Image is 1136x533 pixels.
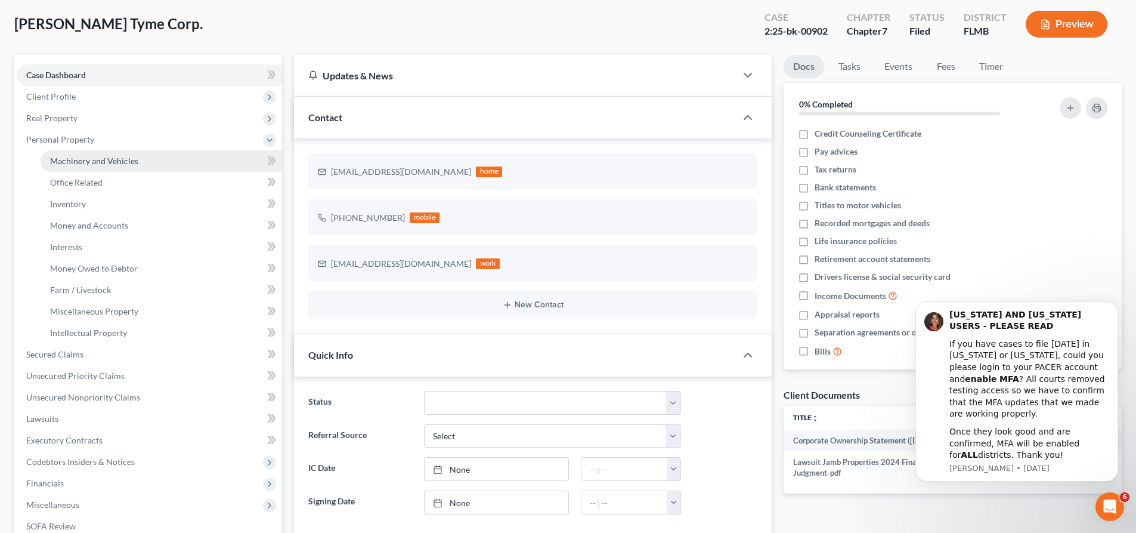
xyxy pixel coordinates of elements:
[847,24,890,38] div: Chapter
[41,150,282,172] a: Machinery and Vehicles
[331,166,471,178] div: [EMAIL_ADDRESS][DOMAIN_NAME]
[927,55,965,78] a: Fees
[909,11,945,24] div: Status
[26,521,76,531] span: SOFA Review
[815,290,886,302] span: Income Documents
[815,181,876,193] span: Bank statements
[26,91,76,101] span: Client Profile
[815,164,856,175] span: Tax returns
[14,15,203,32] span: [PERSON_NAME] Tyme Corp.
[815,253,930,265] span: Retirement account statements
[50,199,86,209] span: Inventory
[331,258,471,270] div: [EMAIL_ADDRESS][DOMAIN_NAME]
[875,55,922,78] a: Events
[26,457,135,467] span: Codebtors Insiders & Notices
[17,344,282,365] a: Secured Claims
[50,156,138,166] span: Machinery and Vehicles
[308,69,722,82] div: Updates & News
[41,322,282,344] a: Intellectual Property
[50,177,103,187] span: Office Related
[331,212,405,224] div: [PHONE_NUMBER]
[425,458,568,480] a: None
[26,414,58,424] span: Lawsuits
[815,346,831,358] span: Bills
[26,478,64,488] span: Financials
[897,295,1136,501] iframe: Intercom notifications message
[847,11,890,24] div: Chapter
[581,458,667,480] input: -- : --
[784,451,953,484] td: Lawsuit Jamb Properties 2024 Final Judgment-pdf
[50,328,127,338] span: Intellectual Property
[17,64,282,86] a: Case Dashboard
[815,235,897,247] span: Life insurance policies
[26,113,78,123] span: Real Property
[302,491,417,514] label: Signing Date
[50,285,111,295] span: Farm / Livestock
[41,301,282,322] a: Miscellaneous Property
[26,500,79,510] span: Miscellaneous
[302,391,417,415] label: Status
[26,371,125,381] span: Unsecured Priority Claims
[26,392,140,402] span: Unsecured Nonpriority Claims
[17,430,282,451] a: Executory Contracts
[26,349,83,359] span: Secured Claims
[425,491,568,514] a: None
[41,193,282,215] a: Inventory
[476,258,500,269] div: work
[882,25,887,36] span: 7
[50,263,138,273] span: Money Owed to Debtor
[964,24,1007,38] div: FLMB
[26,435,103,445] span: Executory Contracts
[815,146,858,158] span: Pay advices
[970,55,1013,78] a: Timer
[784,55,824,78] a: Docs
[784,389,860,401] div: Client Documents
[308,349,353,361] span: Quick Info
[764,24,828,38] div: 2:25-bk-00902
[50,242,82,252] span: Interests
[410,212,439,223] div: mobile
[581,491,667,514] input: -- : --
[41,215,282,236] a: Money and Accounts
[793,413,819,422] a: Titleunfold_more
[302,457,417,481] label: IC Date
[50,220,128,230] span: Money and Accounts
[784,430,953,451] td: Corporate Ownership Statement ([DATE])
[26,134,94,144] span: Personal Property
[41,258,282,279] a: Money Owed to Debtor
[829,55,870,78] a: Tasks
[815,309,880,321] span: Appraisal reports
[1095,492,1124,521] iframe: Intercom live chat
[17,408,282,430] a: Lawsuits
[815,199,901,211] span: Titles to motor vehicles
[17,365,282,387] a: Unsecured Priority Claims
[1026,11,1107,38] button: Preview
[909,24,945,38] div: Filed
[308,112,342,123] span: Contact
[41,279,282,301] a: Farm / Livestock
[1120,492,1129,502] span: 6
[318,300,748,310] button: New Contact
[41,236,282,258] a: Interests
[50,306,138,316] span: Miscellaneous Property
[815,217,930,229] span: Recorded mortgages and deeds
[302,424,417,448] label: Referral Source
[764,11,828,24] div: Case
[41,172,282,193] a: Office Related
[815,128,921,140] span: Credit Counseling Certificate
[815,326,983,338] span: Separation agreements or decrees of divorces
[964,11,1007,24] div: District
[17,387,282,408] a: Unsecured Nonpriority Claims
[815,271,951,283] span: Drivers license & social security card
[26,70,86,80] span: Case Dashboard
[812,415,819,422] i: unfold_more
